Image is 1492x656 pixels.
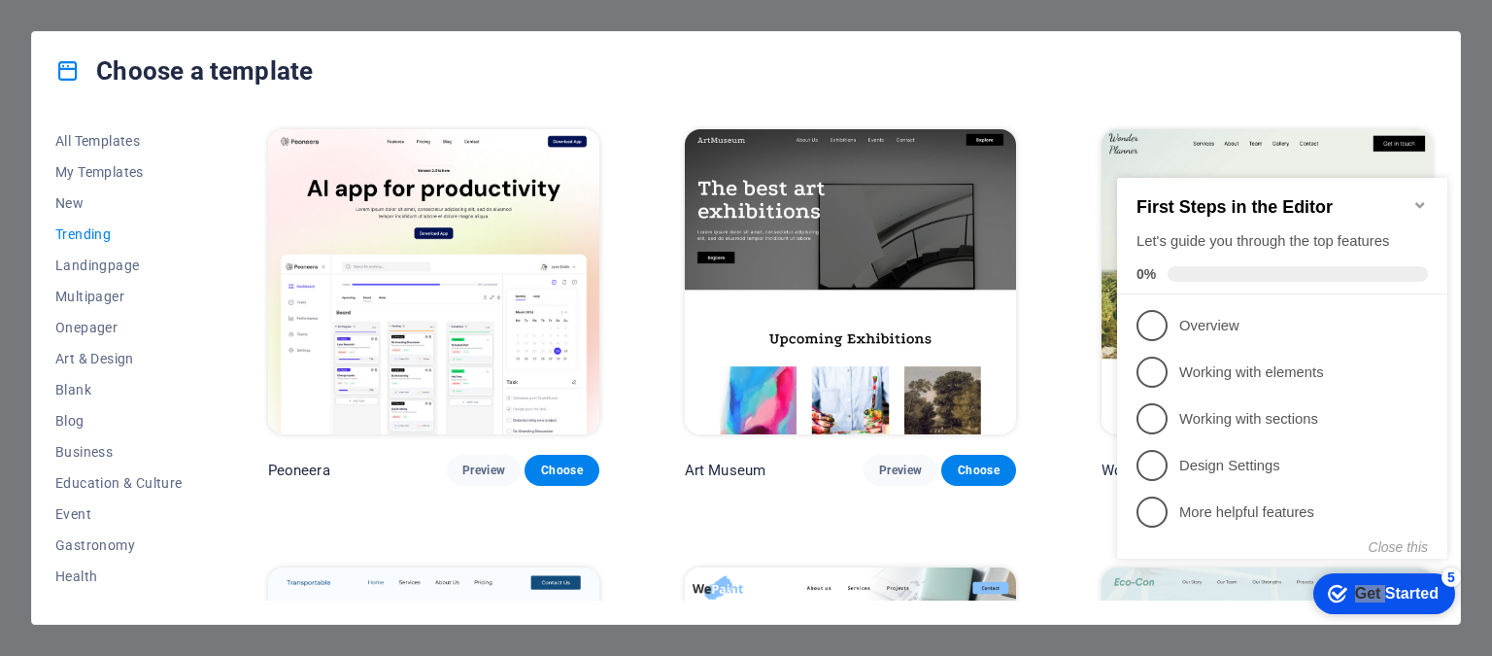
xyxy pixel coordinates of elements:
[55,530,183,561] button: Gastronomy
[55,258,183,273] span: Landingpage
[70,166,303,187] p: Overview
[27,82,319,102] div: Let's guide you through the top features
[8,153,338,199] li: Overview
[204,424,346,465] div: Get Started 5 items remaining, 0% complete
[55,382,183,397] span: Blank
[55,133,183,149] span: All Templates
[55,281,183,312] button: Multipager
[55,250,183,281] button: Landingpage
[27,117,58,132] span: 0%
[246,435,329,453] div: Get Started
[332,418,352,437] div: 5
[55,436,183,467] button: Business
[268,129,599,434] img: Peoneera
[864,455,937,486] button: Preview
[55,537,183,553] span: Gastronomy
[259,390,319,405] button: Close this
[55,592,183,623] button: IT & Media
[462,463,505,478] span: Preview
[70,353,303,373] p: More helpful features
[55,156,183,188] button: My Templates
[55,467,183,499] button: Education & Culture
[540,463,583,478] span: Choose
[55,374,183,405] button: Blank
[55,499,183,530] button: Event
[55,405,183,436] button: Blog
[55,125,183,156] button: All Templates
[55,569,183,584] span: Health
[525,455,598,486] button: Choose
[957,463,1000,478] span: Choose
[55,561,183,592] button: Health
[55,413,183,429] span: Blog
[1102,129,1433,434] img: Wonder Planner
[55,226,183,242] span: Trending
[55,343,183,374] button: Art & Design
[70,259,303,280] p: Working with sections
[55,289,183,304] span: Multipager
[55,475,183,491] span: Education & Culture
[55,444,183,460] span: Business
[879,463,922,478] span: Preview
[55,320,183,335] span: Onepager
[70,213,303,233] p: Working with elements
[55,312,183,343] button: Onepager
[303,48,319,63] div: Minimize checklist
[55,195,183,211] span: New
[8,246,338,293] li: Working with sections
[27,48,319,68] h2: First Steps in the Editor
[8,199,338,246] li: Working with elements
[941,455,1015,486] button: Choose
[8,293,338,339] li: Design Settings
[268,461,330,480] p: Peoneera
[447,455,521,486] button: Preview
[55,188,183,219] button: New
[685,461,765,480] p: Art Museum
[55,219,183,250] button: Trending
[55,351,183,366] span: Art & Design
[685,129,1016,434] img: Art Museum
[55,506,183,522] span: Event
[55,164,183,180] span: My Templates
[55,600,183,615] span: IT & Media
[8,339,338,386] li: More helpful features
[70,306,303,327] p: Design Settings
[1102,461,1205,480] p: Wonder Planner
[55,55,313,86] h4: Choose a template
